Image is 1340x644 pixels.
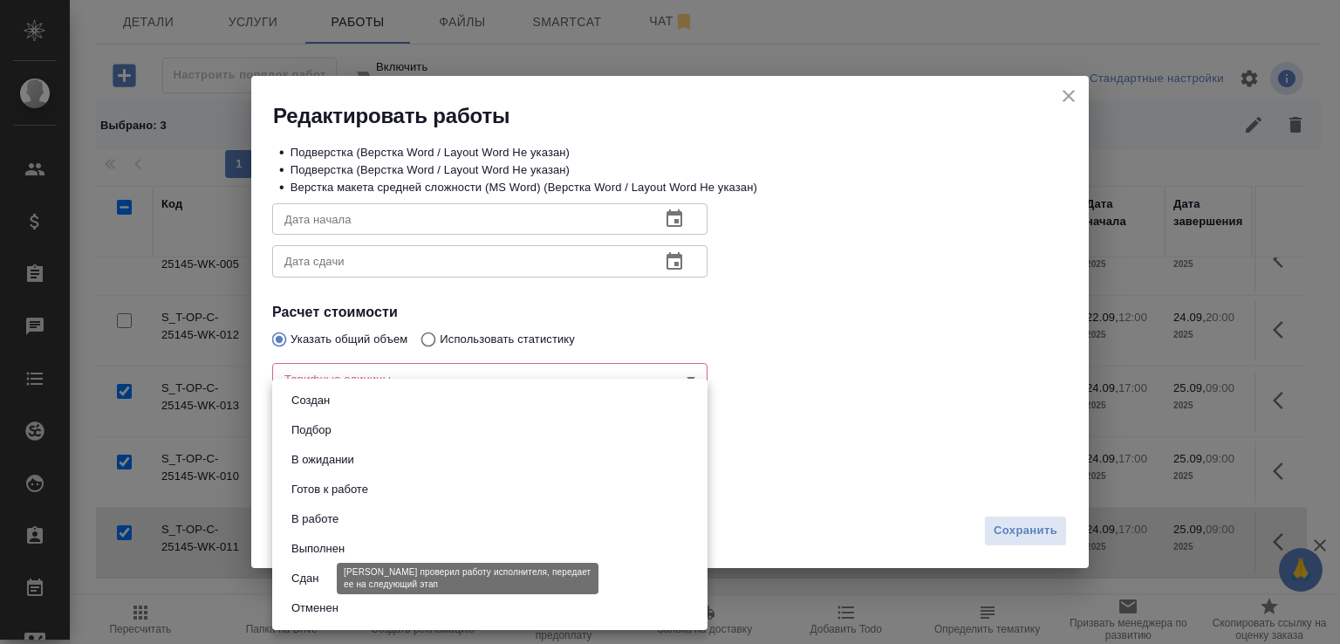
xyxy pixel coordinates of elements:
button: Сдан [286,569,324,588]
button: Подбор [286,421,337,440]
button: В ожидании [286,450,359,469]
button: Выполнен [286,539,350,558]
button: Создан [286,391,335,410]
button: Готов к работе [286,480,373,499]
button: Отменен [286,599,344,618]
button: В работе [286,510,344,529]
